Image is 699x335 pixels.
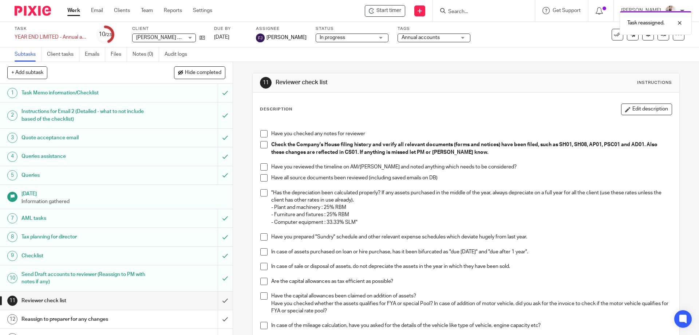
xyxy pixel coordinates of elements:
a: Team [141,7,153,14]
a: Reports [164,7,182,14]
p: - Computer equipment : 33.33% SLM" [271,219,671,226]
div: 4 [7,152,17,162]
p: - Plant and machinery : 25% RBM [271,204,671,211]
p: Information gathered [21,198,225,205]
p: - Furniture and fixtures : 25% RBM [271,211,671,218]
label: Due by [214,26,247,32]
div: 7 [7,213,17,223]
p: Have you prepared "Sundry" schedule and other relevant expense schedules which deviate hugely fro... [271,233,671,241]
div: 5 [7,170,17,180]
p: Have you reviewed the timeline on AM/[PERSON_NAME] and noted anything which needs to be considered? [271,163,671,171]
label: Task [15,26,87,32]
p: Have all source documents been reviewed (including saved emails on DB) [271,174,671,182]
p: Have you checked whether the assets qualifies for FYA or special Pool? In case of addition of mot... [271,300,671,315]
h1: Queries assistance [21,151,147,162]
div: 2 [7,110,17,121]
h1: AML tasks [21,213,147,224]
img: svg%3E [256,34,265,42]
p: In case of assets purchased on loan or hire purchase, has it been bifurcated as "due [DATE]" and ... [271,248,671,256]
h1: Instructions for Email 2 (Detailed - what to not include based of the checklist) [21,106,147,125]
a: Audit logs [165,47,193,62]
a: Settings [193,7,212,14]
p: Description [260,106,292,112]
h1: Reassign to preparer for any changes [21,314,147,325]
h1: Reviewer check list [21,295,147,306]
div: YEAR END LIMITED - Annual accounts and CT600 return (limited companies) [15,34,87,41]
p: In case of the mileage calculation, have you asked for the details of the vehicle like type of ve... [271,322,671,329]
label: Assignee [256,26,307,32]
span: Annual accounts [402,35,440,40]
a: Emails [85,47,105,62]
div: 3 [7,133,17,143]
h1: [DATE] [21,188,225,198]
a: Files [111,47,127,62]
div: 9 [7,251,17,261]
img: Pixie%2002.jpg [665,5,676,17]
span: Hide completed [185,70,221,76]
h1: Reviewer check list [276,79,482,86]
div: Bazil Enterprise Ltd - YEAR END LIMITED - Annual accounts and CT600 return (limited companies) [365,5,405,17]
div: 10 [7,273,17,283]
h1: Checklist [21,250,147,261]
p: Task reassigned. [627,19,664,27]
p: Have you checked any notes for reviewer [271,130,671,137]
strong: Check the Company's House filing history and verify all relevant documents (forms and notices) ha... [271,142,659,155]
a: Clients [114,7,130,14]
h1: Send Draft accounts to reviewer (Reassign to PM with notes if any) [21,269,147,288]
a: Subtasks [15,47,42,62]
button: Edit description [621,104,672,115]
div: 10 [99,30,112,39]
div: 1 [7,88,17,98]
div: 12 [7,314,17,324]
p: Have the capital allowances been claimed on addition of assets? [271,292,671,300]
img: Pixie [15,6,51,16]
a: Notes (0) [133,47,159,62]
div: 8 [7,232,17,242]
div: Instructions [637,80,672,86]
label: Status [316,26,388,32]
small: /23 [105,33,112,37]
h1: Tax planning for director [21,231,147,242]
button: Hide completed [174,66,225,79]
div: 11 [260,77,272,89]
label: Client [132,26,205,32]
p: In case of sale or disposal of assets, do not depreciate the assets in the year in which they hav... [271,263,671,270]
h1: Queries [21,170,147,181]
a: Email [91,7,103,14]
span: [PERSON_NAME] Enterprise Ltd [136,35,210,40]
div: 11 [7,296,17,306]
p: "Has the depreciation been calculated properly? If any assets purchased in the middle of the year... [271,189,671,204]
span: [DATE] [214,35,229,40]
a: Client tasks [47,47,79,62]
span: In progress [320,35,345,40]
a: Work [67,7,80,14]
h1: Task Memo information/Checklist [21,87,147,98]
span: [PERSON_NAME] [266,34,307,41]
button: + Add subtask [7,66,47,79]
p: Are the capital allowances as tax efficient as possible? [271,278,671,285]
h1: Quote acceptance email [21,132,147,143]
